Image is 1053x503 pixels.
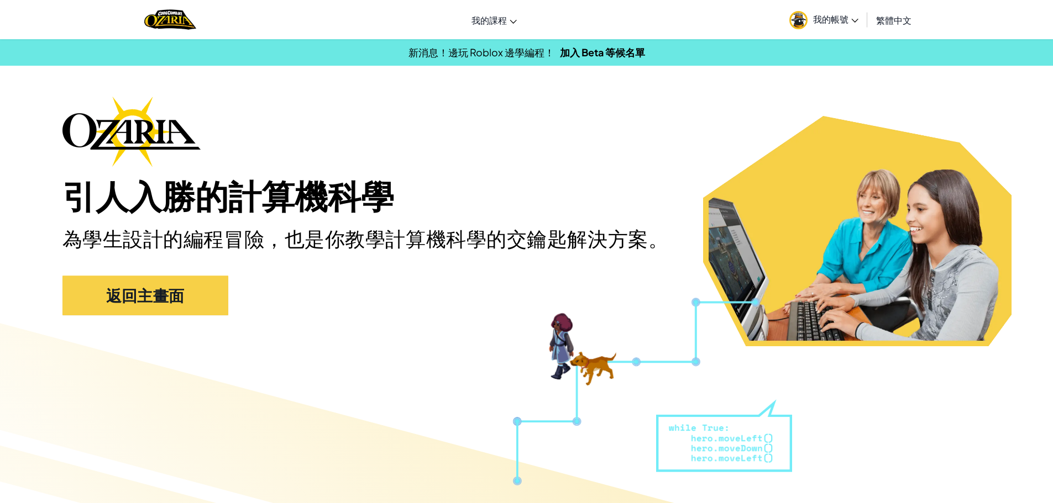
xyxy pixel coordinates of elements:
[871,5,917,35] a: 繁體中文
[62,96,201,167] img: Ozaria branding logo
[408,46,554,59] span: 新消息！邊玩 Roblox 邊學編程！
[560,46,645,59] a: 加入 Beta 等候名單
[789,11,808,29] img: avatar
[466,5,522,35] a: 我的課程
[813,13,858,25] span: 我的帳號
[62,178,991,218] h1: 引人入勝的計算機科學
[62,226,685,253] h2: 為學生設計的編程冒險，也是你教學計算機科學的交鑰匙解決方案。
[62,276,228,315] a: 返回主畫面
[144,8,196,31] a: Ozaria by CodeCombat logo
[876,14,911,26] span: 繁體中文
[144,8,196,31] img: Home
[784,2,864,37] a: 我的帳號
[472,14,507,26] span: 我的課程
